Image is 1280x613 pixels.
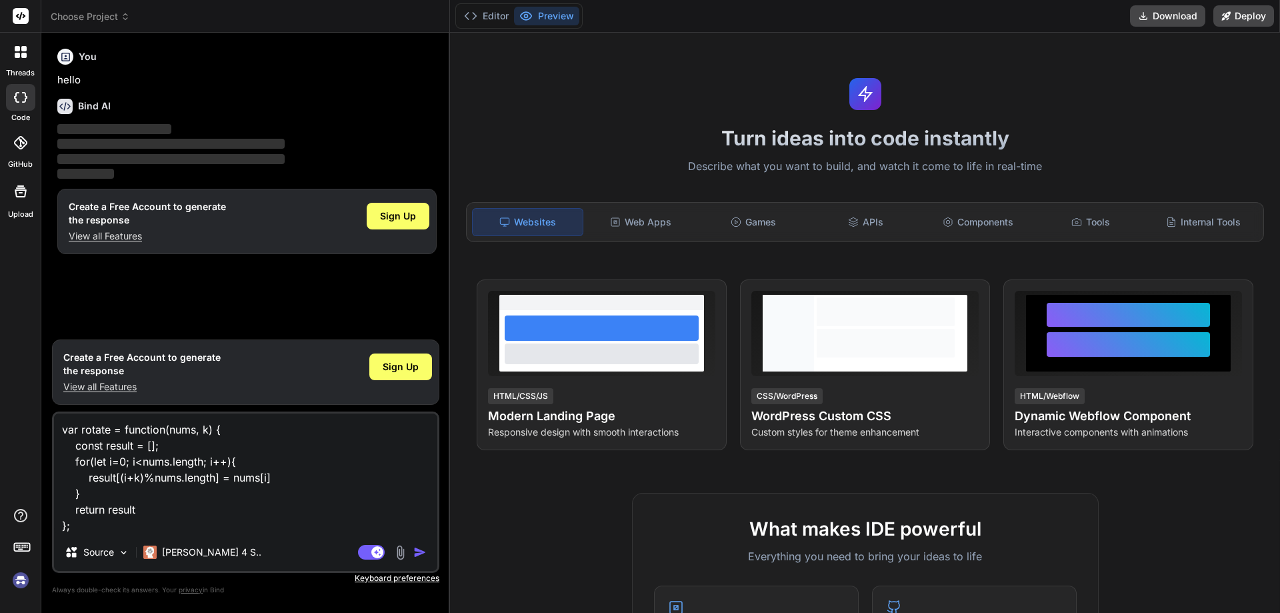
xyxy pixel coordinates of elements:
[811,208,921,236] div: APIs
[458,158,1272,175] p: Describe what you want to build, and watch it come to life in real-time
[923,208,1033,236] div: Components
[52,584,439,596] p: Always double-check its answers. Your in Bind
[1130,5,1205,27] button: Download
[654,548,1077,564] p: Everything you need to bring your ideas to life
[69,229,226,243] p: View all Features
[118,547,129,558] img: Pick Models
[472,208,583,236] div: Websites
[1148,208,1258,236] div: Internal Tools
[751,407,979,426] h4: WordPress Custom CSS
[8,159,33,170] label: GitHub
[458,126,1272,150] h1: Turn ideas into code instantly
[63,351,221,378] h1: Create a Free Account to generate the response
[586,208,696,236] div: Web Apps
[52,573,439,584] p: Keyboard preferences
[459,7,514,25] button: Editor
[751,388,823,404] div: CSS/WordPress
[51,10,130,23] span: Choose Project
[57,169,114,179] span: ‌
[488,426,715,439] p: Responsive design with smooth interactions
[393,545,408,560] img: attachment
[63,380,221,394] p: View all Features
[57,73,437,88] p: hello
[57,139,285,149] span: ‌
[57,124,171,134] span: ‌
[179,586,203,594] span: privacy
[413,546,427,559] img: icon
[1015,407,1242,426] h4: Dynamic Webflow Component
[1036,208,1146,236] div: Tools
[380,209,416,223] span: Sign Up
[11,112,30,123] label: code
[54,414,437,534] textarea: var rotate = function(nums, k) { const result = []; for(let i=0; i<nums.length; i++){ result[(i+k...
[1213,5,1274,27] button: Deploy
[57,154,285,164] span: ‌
[654,515,1077,543] h2: What makes IDE powerful
[69,200,226,227] h1: Create a Free Account to generate the response
[79,50,97,63] h6: You
[488,407,715,426] h4: Modern Landing Page
[699,208,809,236] div: Games
[751,426,979,439] p: Custom styles for theme enhancement
[1015,426,1242,439] p: Interactive components with animations
[9,569,32,592] img: signin
[143,546,157,559] img: Claude 4 Sonnet
[162,546,261,559] p: [PERSON_NAME] 4 S..
[1015,388,1085,404] div: HTML/Webflow
[6,67,35,79] label: threads
[383,360,419,374] span: Sign Up
[514,7,579,25] button: Preview
[83,546,114,559] p: Source
[78,99,111,113] h6: Bind AI
[488,388,553,404] div: HTML/CSS/JS
[8,209,33,220] label: Upload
